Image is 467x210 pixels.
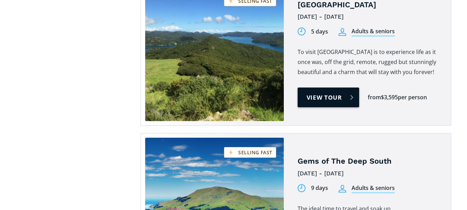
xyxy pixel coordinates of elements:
[298,156,440,166] h4: Gems of The Deep South
[398,93,427,101] div: per person
[352,27,395,37] div: Adults & seniors
[316,28,328,36] div: days
[352,184,395,193] div: Adults & seniors
[311,184,314,192] div: 9
[298,47,440,77] p: To visit [GEOGRAPHIC_DATA] is to experience life as it once was, off the grid, remote, rugged but...
[298,11,440,22] div: [DATE] - [DATE]
[298,88,359,107] a: View tour
[368,93,381,101] div: from
[381,93,398,101] div: $3,595
[298,168,440,179] div: [DATE] - [DATE]
[311,28,314,36] div: 5
[316,184,328,192] div: days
